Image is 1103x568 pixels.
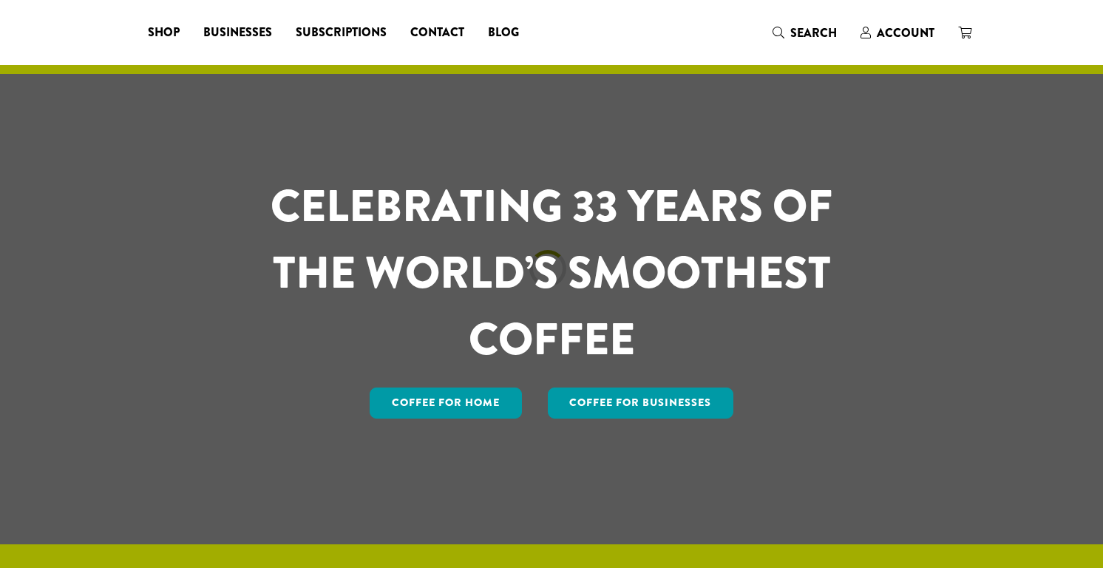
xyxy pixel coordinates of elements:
[284,21,398,44] a: Subscriptions
[761,21,849,45] a: Search
[790,24,837,41] span: Search
[410,24,464,42] span: Contact
[136,21,191,44] a: Shop
[488,24,519,42] span: Blog
[148,24,180,42] span: Shop
[548,388,734,419] a: Coffee For Businesses
[476,21,531,44] a: Blog
[877,24,934,41] span: Account
[191,21,284,44] a: Businesses
[203,24,272,42] span: Businesses
[849,21,946,45] a: Account
[227,173,876,373] h1: CELEBRATING 33 YEARS OF THE WORLD’S SMOOTHEST COFFEE
[398,21,476,44] a: Contact
[296,24,387,42] span: Subscriptions
[370,388,522,419] a: Coffee for Home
